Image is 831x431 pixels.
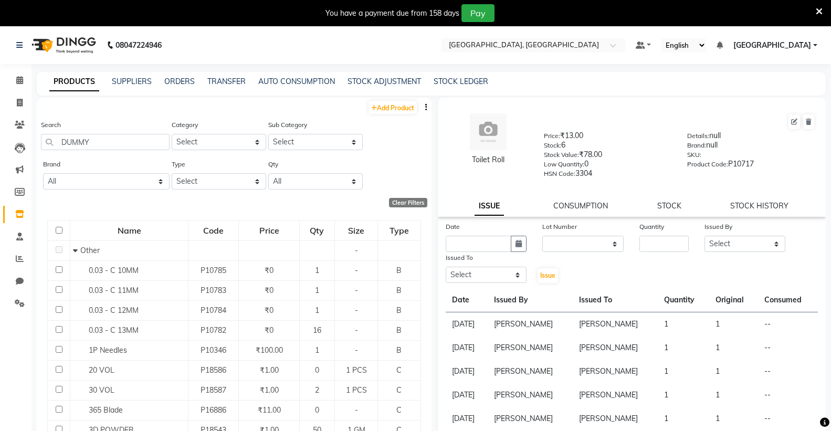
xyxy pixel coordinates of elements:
td: [PERSON_NAME] [573,407,658,430]
span: C [396,405,402,415]
td: -- [758,312,818,337]
div: Name [71,221,187,240]
td: 1 [658,336,709,360]
label: Details: [687,131,709,141]
label: HSN Code: [544,169,575,178]
span: 1P Needles [89,345,127,355]
span: [GEOGRAPHIC_DATA] [733,40,811,51]
label: Low Quantity: [544,160,584,169]
span: - [355,405,358,415]
span: 0.03 - C 12MM [89,306,139,315]
span: - [355,325,358,335]
span: 2 [315,385,319,395]
td: [DATE] [446,407,488,430]
td: [PERSON_NAME] [488,360,573,383]
span: - [355,286,358,295]
span: P10782 [201,325,226,335]
td: [PERSON_NAME] [488,312,573,337]
a: ORDERS [164,77,195,86]
a: CONSUMPTION [553,201,608,211]
td: [DATE] [446,336,488,360]
span: 0 [315,405,319,415]
input: Search by product name or code [41,134,170,150]
span: - [355,246,358,255]
div: null [687,140,815,154]
span: ₹0 [265,266,274,275]
th: Issued To [573,288,658,312]
img: logo [27,30,99,60]
td: -- [758,383,818,407]
div: Price [239,221,299,240]
label: Issued To [446,253,473,262]
td: [PERSON_NAME] [573,383,658,407]
span: P10346 [201,345,226,355]
th: Original [709,288,758,312]
span: ₹11.00 [258,405,281,415]
td: [PERSON_NAME] [573,312,658,337]
span: P18587 [201,385,226,395]
span: 1 PCS [346,365,367,375]
a: STOCK ADJUSTMENT [348,77,421,86]
span: - [355,345,358,355]
label: Stock Value: [544,150,579,160]
button: Pay [461,4,495,22]
td: [DATE] [446,360,488,383]
span: Other [80,246,100,255]
span: P10785 [201,266,226,275]
span: B [396,266,402,275]
label: Qty [268,160,278,169]
td: 1 [658,360,709,383]
span: 365 Blade [89,405,123,415]
span: P10784 [201,306,226,315]
span: 0.03 - C 10MM [89,266,139,275]
span: Issue [540,271,555,279]
td: -- [758,360,818,383]
td: [PERSON_NAME] [573,360,658,383]
a: TRANSFER [207,77,246,86]
a: ISSUE [475,197,504,216]
td: 1 [709,407,758,430]
td: [PERSON_NAME] [488,407,573,430]
span: 1 [315,306,319,315]
span: ₹100.00 [256,345,283,355]
span: P10783 [201,286,226,295]
div: Toilet Roll [448,154,528,165]
span: 0.03 - C 11MM [89,286,139,295]
span: - [355,306,358,315]
span: 1 [315,286,319,295]
span: Collapse Row [73,246,80,255]
a: Add Product [369,101,417,114]
span: 0.03 - C 13MM [89,325,139,335]
div: Qty [300,221,334,240]
td: 1 [709,312,758,337]
span: ₹0 [265,286,274,295]
span: 30 VOL [89,385,114,395]
label: Quantity [639,222,664,232]
th: Date [446,288,488,312]
span: P16886 [201,405,226,415]
span: 1 PCS [346,385,367,395]
label: Price: [544,131,560,141]
th: Issued By [488,288,573,312]
a: STOCK [657,201,681,211]
div: P10717 [687,159,815,173]
div: Clear Filters [389,198,427,207]
td: 1 [709,336,758,360]
label: Type [172,160,185,169]
div: ₹13.00 [544,130,672,145]
label: Issued By [704,222,732,232]
label: SKU: [687,150,701,160]
span: 20 VOL [89,365,114,375]
label: Date [446,222,460,232]
th: Consumed [758,288,818,312]
label: Lot Number [542,222,577,232]
div: Type [378,221,419,240]
td: 1 [658,312,709,337]
button: Issue [538,268,558,283]
span: ₹0 [265,325,274,335]
div: ₹78.00 [544,149,672,164]
td: [PERSON_NAME] [488,383,573,407]
span: ₹1.00 [260,385,279,395]
span: P18586 [201,365,226,375]
span: 1 [315,345,319,355]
